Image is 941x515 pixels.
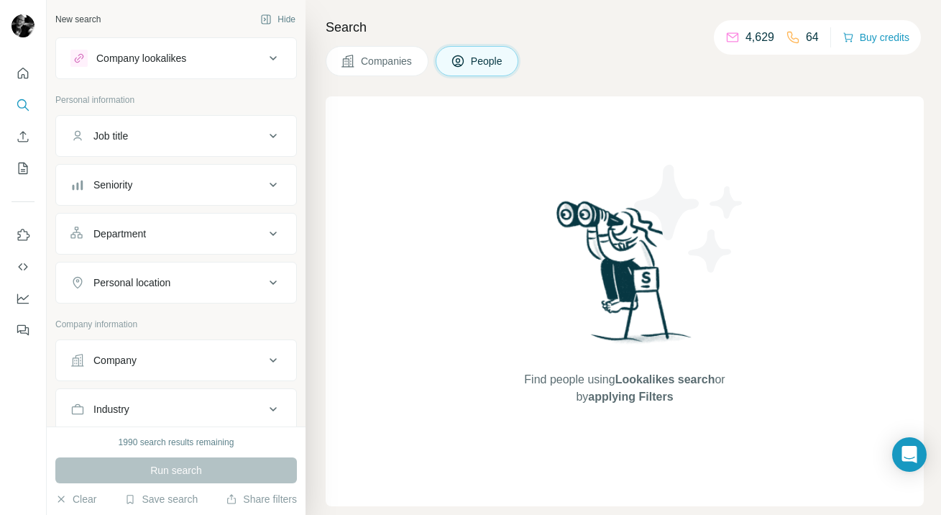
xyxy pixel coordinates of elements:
button: Enrich CSV [12,124,35,150]
button: Personal location [56,265,296,300]
span: Find people using or by [510,371,740,406]
span: Companies [361,54,413,68]
button: Clear [55,492,96,506]
span: People [471,54,504,68]
button: Buy credits [843,27,909,47]
p: 64 [806,29,819,46]
button: Department [56,217,296,251]
button: Seniority [56,168,296,202]
div: Job title [93,129,128,143]
button: Feedback [12,317,35,343]
button: Share filters [226,492,297,506]
p: Personal information [55,94,297,106]
button: Use Surfe on LinkedIn [12,222,35,248]
h4: Search [326,17,924,37]
div: New search [55,13,101,26]
div: Seniority [93,178,132,192]
div: Company lookalikes [96,51,186,65]
div: Personal location [93,275,170,290]
div: Department [93,227,146,241]
div: Open Intercom Messenger [892,437,927,472]
button: Use Surfe API [12,254,35,280]
button: Save search [124,492,198,506]
button: Industry [56,392,296,427]
img: Surfe Illustration - Woman searching with binoculars [550,197,699,357]
button: Dashboard [12,286,35,311]
div: Industry [93,402,129,416]
button: Company lookalikes [56,41,296,76]
button: Company [56,343,296,378]
button: Quick start [12,60,35,86]
button: Job title [56,119,296,153]
div: Company [93,353,137,368]
button: Search [12,92,35,118]
img: Surfe Illustration - Stars [625,154,754,283]
div: 1990 search results remaining [119,436,234,449]
span: applying Filters [588,391,673,403]
button: My lists [12,155,35,181]
img: Avatar [12,14,35,37]
p: 4,629 [745,29,774,46]
button: Hide [250,9,306,30]
p: Company information [55,318,297,331]
span: Lookalikes search [615,373,715,386]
